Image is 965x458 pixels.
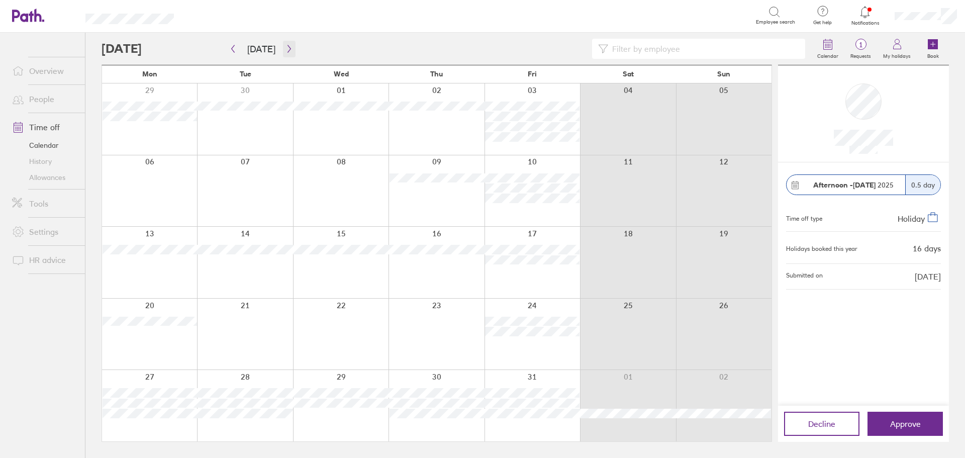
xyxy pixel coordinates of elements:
[844,41,877,49] span: 1
[915,272,941,281] span: [DATE]
[844,50,877,59] label: Requests
[430,70,443,78] span: Thu
[239,41,283,57] button: [DATE]
[849,20,882,26] span: Notifications
[4,250,85,270] a: HR advice
[853,180,876,190] strong: [DATE]
[786,272,823,281] span: Submitted on
[877,50,917,59] label: My holidays
[4,194,85,214] a: Tools
[867,412,943,436] button: Approve
[623,70,634,78] span: Sat
[786,245,857,252] div: Holidays booked this year
[784,412,859,436] button: Decline
[917,33,949,65] a: Book
[334,70,349,78] span: Wed
[4,222,85,242] a: Settings
[240,70,251,78] span: Tue
[4,137,85,153] a: Calendar
[4,61,85,81] a: Overview
[4,153,85,169] a: History
[921,50,945,59] label: Book
[913,244,941,253] div: 16 days
[813,180,853,190] strong: Afternoon -
[4,169,85,186] a: Allowances
[813,181,894,189] span: 2025
[811,50,844,59] label: Calendar
[717,70,730,78] span: Sun
[142,70,157,78] span: Mon
[849,5,882,26] a: Notifications
[201,11,227,20] div: Search
[4,117,85,137] a: Time off
[786,211,822,223] div: Time off type
[898,214,925,224] span: Holiday
[808,419,835,428] span: Decline
[811,33,844,65] a: Calendar
[528,70,537,78] span: Fri
[608,39,799,58] input: Filter by employee
[890,419,921,428] span: Approve
[4,89,85,109] a: People
[905,175,940,195] div: 0.5 day
[756,19,795,25] span: Employee search
[806,20,839,26] span: Get help
[877,33,917,65] a: My holidays
[844,33,877,65] a: 1Requests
